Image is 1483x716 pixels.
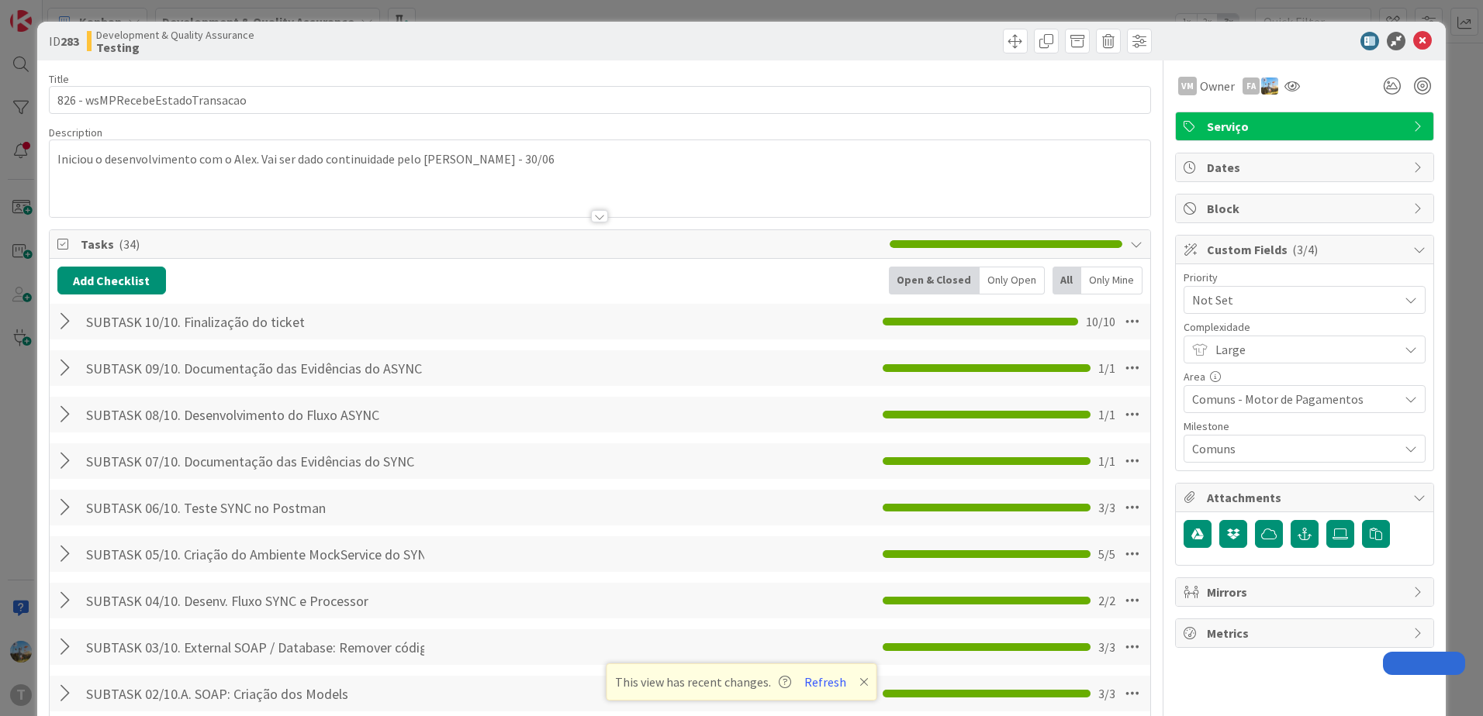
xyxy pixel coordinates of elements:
[81,235,882,253] span: Tasks
[81,494,430,522] input: Add Checklist...
[49,126,102,139] span: Description
[1098,591,1115,610] span: 2 / 2
[1207,624,1405,642] span: Metrics
[1184,272,1426,283] div: Priority
[980,267,1045,294] div: Only Open
[96,41,254,53] b: Testing
[1086,312,1115,331] span: 10 / 10
[1081,267,1142,294] div: Only Mine
[1292,242,1318,257] span: ( 3/4 )
[57,150,1142,168] p: Iniciou o desenvolvimento com o Alex. Vai ser dado continuidade pelo [PERSON_NAME] - 30/06
[1184,322,1426,332] div: Complexidade
[1053,267,1081,294] div: All
[1184,421,1426,432] div: Milestone
[81,680,430,707] input: Add Checklist...
[1192,388,1391,410] span: Comuns - Motor de Pagamentos
[1178,77,1197,95] div: VM
[1207,583,1405,601] span: Mirrors
[119,236,140,252] span: ( 34 )
[49,86,1151,114] input: type card name here...
[60,33,79,49] b: 283
[1098,452,1115,470] span: 1 / 1
[799,672,852,692] button: Refresh
[81,633,430,661] input: Add Checklist...
[1215,339,1391,360] span: Large
[81,354,430,382] input: Add Checklist...
[1261,77,1278,95] img: DG
[57,267,166,294] button: Add Checklist
[1098,684,1115,703] span: 3 / 3
[1098,405,1115,424] span: 1 / 1
[1098,359,1115,377] span: 1 / 1
[1098,545,1115,563] span: 5 / 5
[96,29,254,41] span: Development & Quality Assurance
[1192,438,1391,460] span: Comuns
[1207,488,1405,507] span: Attachments
[889,267,980,294] div: Open & Closed
[1243,77,1260,95] div: FA
[1098,638,1115,656] span: 3 / 3
[1207,117,1405,136] span: Serviço
[81,308,430,336] input: Add Checklist...
[1207,199,1405,218] span: Block
[81,447,430,475] input: Add Checklist...
[81,401,430,429] input: Add Checklist...
[49,32,79,50] span: ID
[615,673,791,691] span: This view has recent changes.
[1207,158,1405,177] span: Dates
[1098,498,1115,517] span: 3 / 3
[1192,289,1391,311] span: Not Set
[81,540,430,568] input: Add Checklist...
[1200,77,1235,95] span: Owner
[1207,240,1405,259] span: Custom Fields
[1184,371,1426,382] div: Area
[49,72,69,86] label: Title
[81,587,430,614] input: Add Checklist...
